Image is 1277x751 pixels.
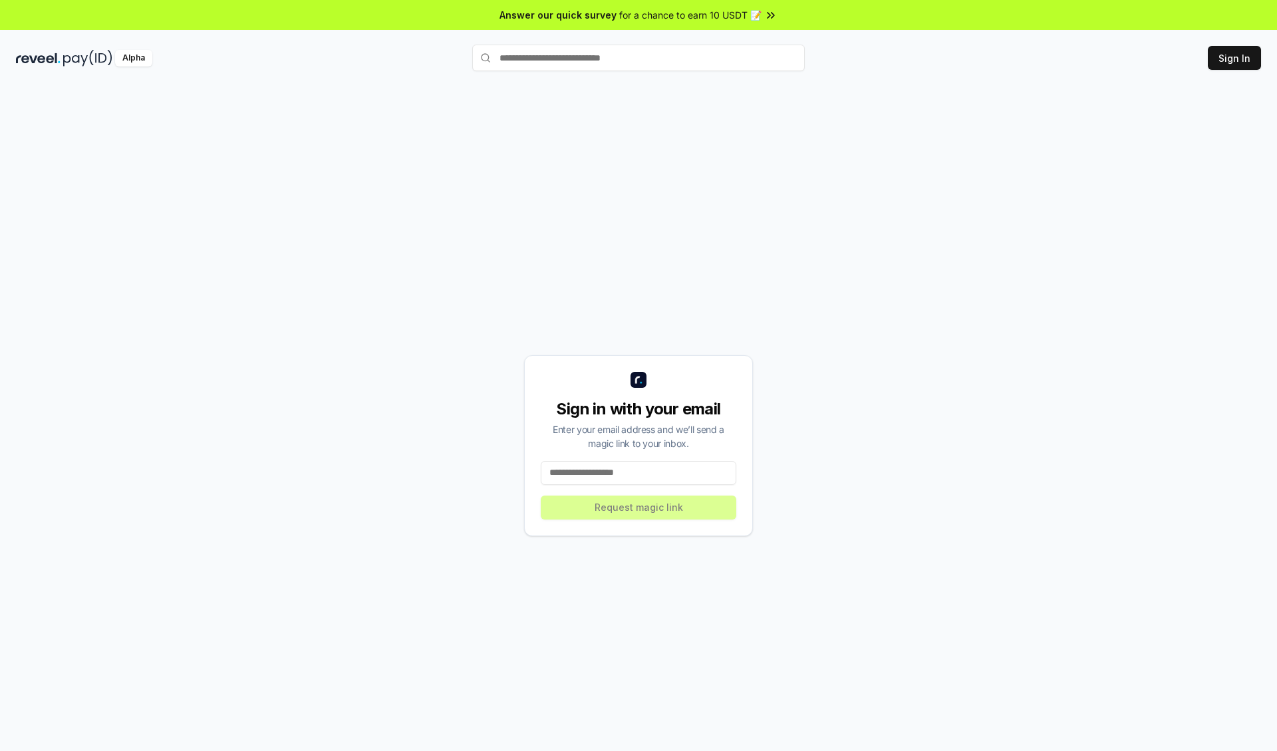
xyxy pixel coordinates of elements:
img: pay_id [63,50,112,67]
div: Alpha [115,50,152,67]
div: Enter your email address and we’ll send a magic link to your inbox. [541,422,736,450]
div: Sign in with your email [541,398,736,420]
img: reveel_dark [16,50,61,67]
span: Answer our quick survey [499,8,617,22]
button: Sign In [1208,46,1261,70]
span: for a chance to earn 10 USDT 📝 [619,8,762,22]
img: logo_small [631,372,646,388]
